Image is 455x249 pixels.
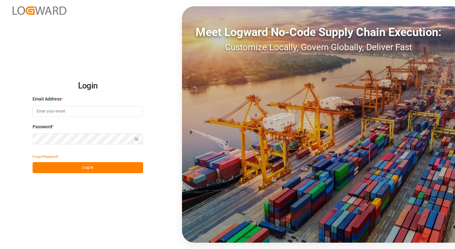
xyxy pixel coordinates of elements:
h2: Login [33,76,143,96]
div: Customize Locally, Govern Globally, Deliver Fast [182,41,455,54]
img: Logward_new_orange.png [13,6,66,15]
span: Password [33,124,52,130]
button: Forgot Password? [33,151,58,162]
span: Email Address [33,96,61,102]
button: Log In [33,162,143,173]
div: Meet Logward No-Code Supply Chain Execution: [182,24,455,41]
input: Enter your email [33,106,143,117]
